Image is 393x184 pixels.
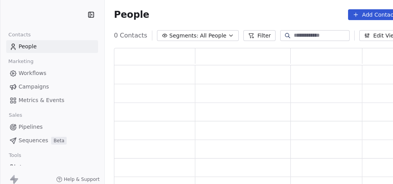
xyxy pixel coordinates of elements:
span: Workflows [19,69,47,77]
span: Tools [5,150,24,161]
span: Marketing [5,56,37,67]
button: Filter [243,30,276,41]
a: Workflows [6,67,98,80]
a: Pipelines [6,121,98,133]
span: People [19,43,37,51]
span: Apps [19,163,32,171]
span: Help & Support [64,176,100,182]
a: Metrics & Events [6,94,98,107]
span: Sequences [19,136,48,145]
span: Contacts [5,29,34,41]
a: Apps [6,161,98,174]
span: Metrics & Events [19,96,64,104]
span: Pipelines [19,123,43,131]
a: Campaigns [6,80,98,93]
span: Campaigns [19,83,49,91]
span: People [114,9,149,20]
span: 0 Contacts [114,31,147,40]
span: All People [200,32,226,40]
a: People [6,40,98,53]
a: Help & Support [56,176,100,182]
span: Sales [5,109,26,121]
a: SequencesBeta [6,134,98,147]
span: Segments: [169,32,198,40]
span: Beta [51,137,67,145]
